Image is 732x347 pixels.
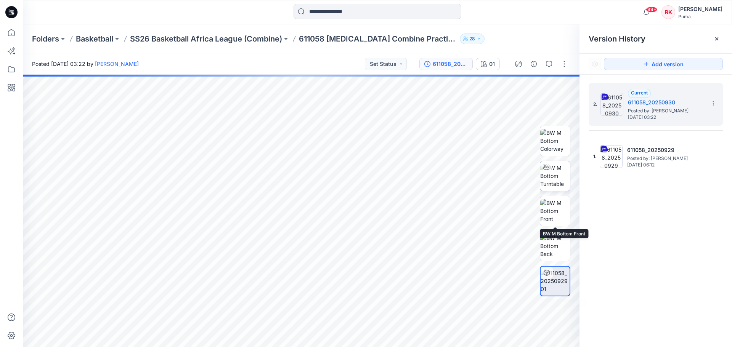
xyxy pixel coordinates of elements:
[600,93,623,116] img: 611058_20250930
[600,145,623,168] img: 611058_20250929
[714,36,720,42] button: Close
[419,58,473,70] button: 611058_20250930
[32,60,139,68] span: Posted [DATE] 03:22 by
[469,35,475,43] p: 28
[661,5,675,19] div: RK
[540,164,570,188] img: BW M Bottom Turntable
[678,14,722,19] div: Puma
[76,34,113,44] a: Basketball
[628,115,704,120] span: [DATE] 03:22
[541,269,570,293] img: 611058_20250929 01
[627,155,703,162] span: Posted by: Johnathan Hui
[95,61,139,67] a: [PERSON_NAME]
[593,153,597,160] span: 1.
[589,34,645,43] span: Version History
[589,58,601,70] button: Show Hidden Versions
[433,60,468,68] div: 611058_20250930
[628,107,704,115] span: Posted by: Johnathan Hui
[32,34,59,44] a: Folders
[627,162,703,168] span: [DATE] 06:12
[540,199,570,223] img: BW M Bottom Front
[627,146,703,155] h5: 611058_20250929
[540,129,570,153] img: BW M Bottom Colorway
[540,234,570,258] img: BW M Bottom Back
[460,34,485,44] button: 28
[593,101,597,108] span: 2.
[646,6,657,13] span: 99+
[631,90,648,96] span: Current
[628,98,704,107] h5: 611058_20250930
[476,58,500,70] button: 01
[130,34,282,44] a: SS26 Basketball Africa League (Combine)
[678,5,722,14] div: [PERSON_NAME]
[299,34,457,44] p: 611058 [MEDICAL_DATA] Combine Practice Short
[489,60,495,68] div: 01
[604,58,723,70] button: Add version
[528,58,540,70] button: Details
